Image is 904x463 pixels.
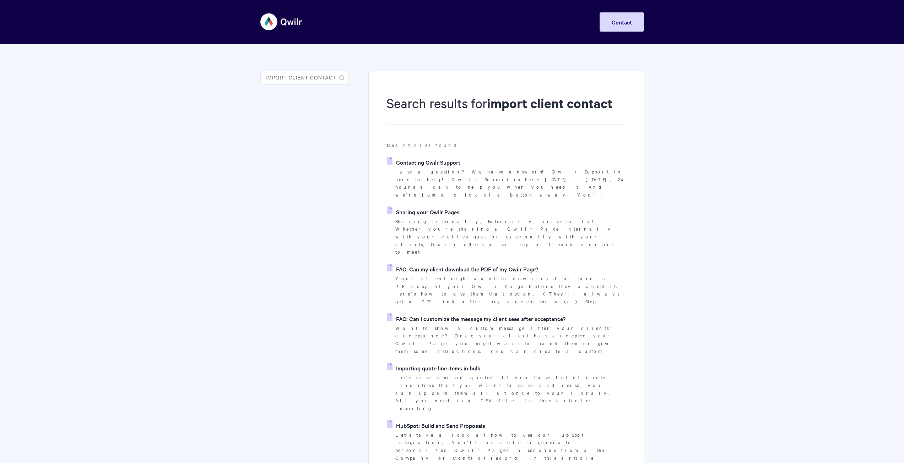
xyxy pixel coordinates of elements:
a: FAQ: Can I customize the message my client sees after acceptance? [387,313,565,324]
h1: Search results for [386,94,626,125]
input: Search [260,71,349,85]
p: Sharing Internally, Externally, Universally! Whether you're sharing a Qwilr Page internally with ... [395,217,626,256]
a: Sharing your Qwilr Pages [387,206,460,217]
strong: import client contact [487,94,612,112]
a: Contact [600,12,644,32]
img: Qwilr Help Center [260,9,303,35]
a: FAQ: Can my client download the PDF of my Qwilr Page? [387,264,538,274]
a: Importing quote line items in bulk [387,363,481,373]
a: HubSpot: Build and Send Proposals [387,420,485,431]
p: Let's save time on quotes! If you have lot of quote line items that you want to save and reuse, y... [395,374,626,412]
a: Contacting Qwilr Support [387,157,460,167]
strong: 144 [386,142,395,148]
p: Your client might want to download or print a PDF copy of your Qwilr Page before they accept it. ... [395,275,626,305]
p: Have a question? We have answers! Qwilr Support is here to help! Qwilr Support is here [DATE] - [... [395,168,626,199]
p: Want to show a custom message after your clients' acceptance? Once your client has accepted your ... [395,324,626,355]
p: articles found [386,141,626,149]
